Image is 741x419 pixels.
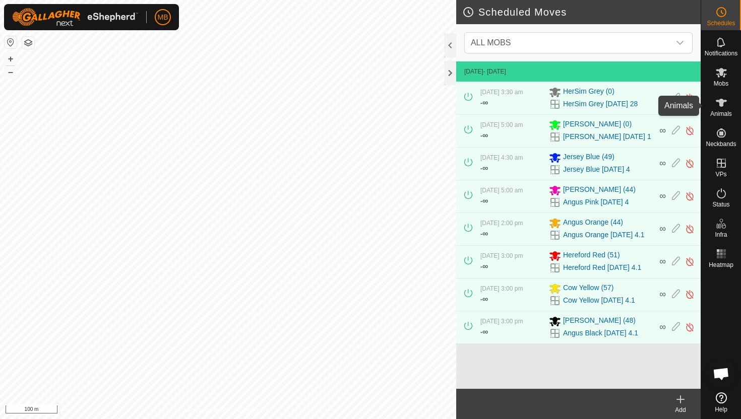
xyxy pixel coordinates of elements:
[563,250,620,262] span: Hereford Red (51)
[238,406,268,415] a: Contact Us
[22,37,34,49] button: Map Layers
[563,217,623,229] span: Angus Orange (44)
[563,295,635,306] a: Cow Yellow [DATE] 4.1
[563,283,613,295] span: Cow Yellow (57)
[563,86,614,98] span: HerSim Grey (0)
[659,289,666,299] span: ∞
[685,322,695,332] img: Turn off schedule move
[685,191,695,201] img: Turn off schedule move
[659,191,666,201] span: ∞
[705,50,737,56] span: Notifications
[659,322,666,332] span: ∞
[715,171,726,177] span: VPs
[685,158,695,169] img: Turn off schedule move
[471,38,511,47] span: ALL MOBS
[706,141,736,147] span: Neckbands
[709,262,733,268] span: Heatmap
[5,66,17,78] button: –
[12,8,138,26] img: Gallagher Logo
[659,93,666,103] span: ∞
[563,119,632,131] span: [PERSON_NAME] (0)
[482,327,488,336] span: ∞
[482,131,488,139] span: ∞
[480,260,488,272] div: -
[563,315,636,327] span: [PERSON_NAME] (48)
[480,162,488,174] div: -
[685,224,695,234] img: Turn off schedule move
[563,197,629,207] a: Angus Pink [DATE] 4
[480,285,523,292] span: [DATE] 3:00 pm
[712,201,729,207] span: Status
[480,293,488,305] div: -
[710,111,732,117] span: Animals
[480,228,488,240] div: -
[480,121,523,128] span: [DATE] 5:00 am
[480,195,488,207] div: -
[464,68,483,75] span: [DATE]
[685,125,695,136] img: Turn off schedule move
[563,230,645,240] a: Angus Orange [DATE] 4.1
[563,152,614,164] span: Jersey Blue (49)
[482,196,488,205] span: ∞
[482,164,488,172] span: ∞
[701,388,741,416] a: Help
[480,154,523,161] span: [DATE] 4:30 am
[480,129,488,142] div: -
[685,289,695,300] img: Turn off schedule move
[563,131,651,142] a: [PERSON_NAME] [DATE] 1
[467,33,670,53] span: ALL MOBS
[480,220,523,227] span: [DATE] 2:00 pm
[563,184,636,196] span: [PERSON_NAME] (44)
[158,12,168,23] span: MB
[480,187,523,194] span: [DATE] 5:00 am
[685,93,695,103] img: Turn off schedule move
[659,158,666,168] span: ∞
[659,224,666,234] span: ∞
[480,252,523,259] span: [DATE] 3:00 pm
[482,229,488,238] span: ∞
[660,405,701,414] div: Add
[715,232,727,238] span: Infra
[483,68,506,75] span: - [DATE]
[480,89,523,96] span: [DATE] 3:30 am
[5,53,17,65] button: +
[715,406,727,412] span: Help
[659,125,666,135] span: ∞
[707,20,735,26] span: Schedules
[670,33,690,53] div: dropdown trigger
[188,406,226,415] a: Privacy Policy
[659,256,666,266] span: ∞
[685,256,695,267] img: Turn off schedule move
[482,262,488,270] span: ∞
[714,81,728,87] span: Mobs
[563,328,638,338] a: Angus Black [DATE] 4.1
[462,6,701,18] h2: Scheduled Moves
[480,97,488,109] div: -
[563,262,641,273] a: Hereford Red [DATE] 4.1
[706,359,736,389] div: Open chat
[482,295,488,303] span: ∞
[482,98,488,107] span: ∞
[563,164,630,175] a: Jersey Blue [DATE] 4
[5,36,17,48] button: Reset Map
[480,318,523,325] span: [DATE] 3:00 pm
[563,99,638,109] a: HerSim Grey [DATE] 28
[480,326,488,338] div: -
